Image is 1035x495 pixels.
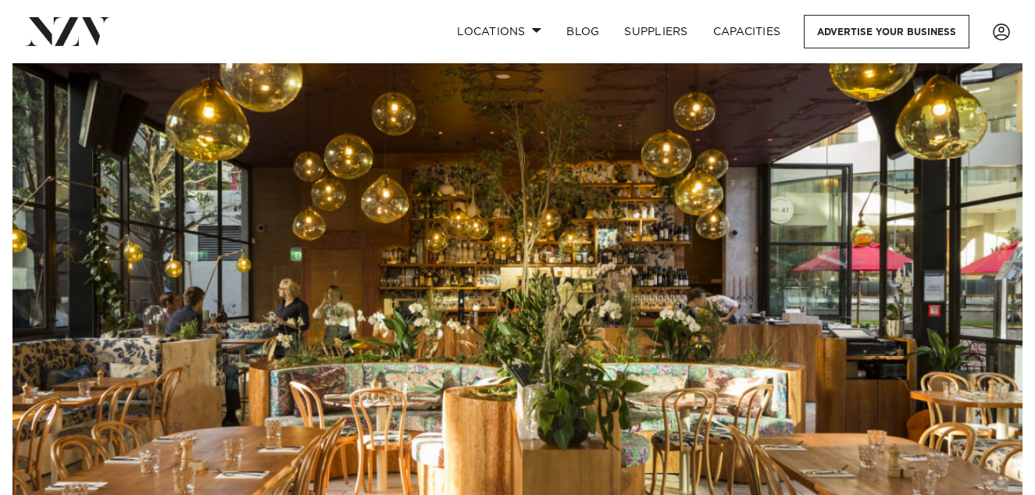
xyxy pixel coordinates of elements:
[612,15,700,48] a: SUPPLIERS
[25,17,110,45] img: nzv-logo.png
[444,15,554,48] a: Locations
[554,15,612,48] a: BLOG
[804,15,969,48] a: Advertise your business
[701,15,794,48] a: Capacities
